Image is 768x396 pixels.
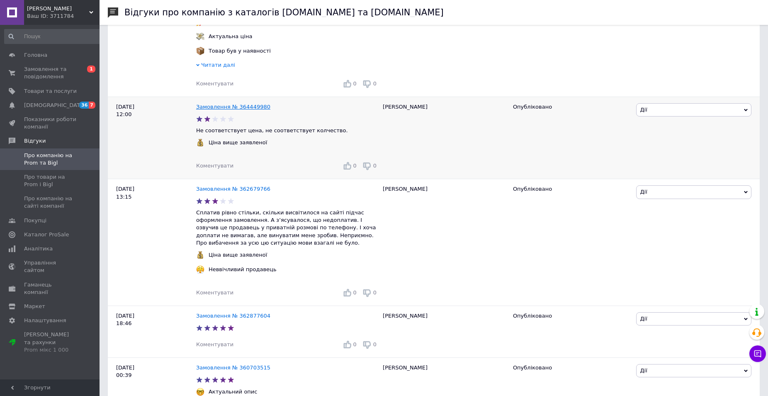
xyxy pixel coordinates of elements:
div: Ціна вище заявленої [207,139,270,146]
span: 0 [353,341,357,347]
a: Замовлення № 362877604 [196,313,270,319]
span: 0 [353,80,357,87]
div: [DATE] 13:15 [108,179,196,306]
span: 0 [373,341,377,347]
span: ФОП Стичук [27,5,89,12]
span: Коментувати [196,341,233,347]
span: Аналітика [24,245,53,253]
div: Читати далі [196,61,379,71]
span: Маркет [24,303,45,310]
span: Товари та послуги [24,87,77,95]
span: Дії [640,316,647,322]
div: Опубліковано [513,364,630,372]
span: Читати далі [201,62,235,68]
span: Про компанію на сайті компанії [24,195,77,210]
p: Сплатив рівно стільки, скільки висвітилося на сайті підчас оформлення замовлення. А зʼясувалося, ... [196,209,379,247]
div: Prom мікс 1 000 [24,346,77,354]
div: Коментувати [196,162,233,170]
img: :package: [196,47,204,55]
div: [PERSON_NAME] [379,306,509,358]
div: Ціна вище заявленої [207,251,270,259]
span: Головна [24,51,47,59]
span: Дії [640,367,647,374]
span: [PERSON_NAME] та рахунки [24,331,77,354]
span: Гаманець компанії [24,281,77,296]
span: Відгуки [24,137,46,145]
img: :nerd_face: [196,388,204,396]
span: Про компанію на Prom та Bigl [24,152,77,167]
div: Коментувати [196,289,233,296]
span: Показники роботи компанії [24,116,77,131]
div: Опубліковано [513,312,630,320]
button: Чат з покупцем [749,345,766,362]
div: Опубліковано [513,103,630,111]
span: Про товари на Prom і Bigl [24,173,77,188]
div: [DATE] 12:00 [108,97,196,179]
div: Опубліковано [513,185,630,193]
img: :moneybag: [196,251,204,259]
div: Неввічливий продавець [207,266,279,273]
a: Замовлення № 362679766 [196,186,270,192]
div: Ваш ID: 3711784 [27,12,100,20]
span: Дії [640,189,647,195]
div: [PERSON_NAME] [379,97,509,179]
p: Не соответствует цена, не соответствует колчество. [196,127,379,134]
a: Замовлення № 364449980 [196,104,270,110]
span: Замовлення та повідомлення [24,66,77,80]
span: Покупці [24,217,46,224]
div: [DATE] 18:46 [108,306,196,358]
div: Товар був у наявності [207,47,273,55]
span: 7 [89,102,95,109]
span: 0 [353,289,357,296]
h1: Відгуки про компанію з каталогів [DOMAIN_NAME] та [DOMAIN_NAME] [124,7,444,17]
span: 36 [79,102,89,109]
div: Актуальна ціна [207,33,254,40]
span: [DEMOGRAPHIC_DATA] [24,102,85,109]
img: :money_with_wings: [196,32,204,41]
div: [PERSON_NAME] [379,179,509,306]
span: Налаштування [24,317,66,324]
span: Коментувати [196,80,233,87]
span: Каталог ProSale [24,231,69,238]
a: Замовлення № 360703515 [196,364,270,371]
input: Пошук [4,29,102,44]
span: Дії [640,107,647,113]
span: Коментувати [196,289,233,296]
img: :moneybag: [196,138,204,147]
span: 0 [353,163,357,169]
div: Актуальний опис [207,388,260,396]
div: Коментувати [196,80,233,87]
span: 0 [373,163,377,169]
span: 1 [87,66,95,73]
img: :triumph: [196,265,204,274]
span: Управління сайтом [24,259,77,274]
span: Коментувати [196,163,233,169]
span: 0 [373,80,377,87]
span: 0 [373,289,377,296]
